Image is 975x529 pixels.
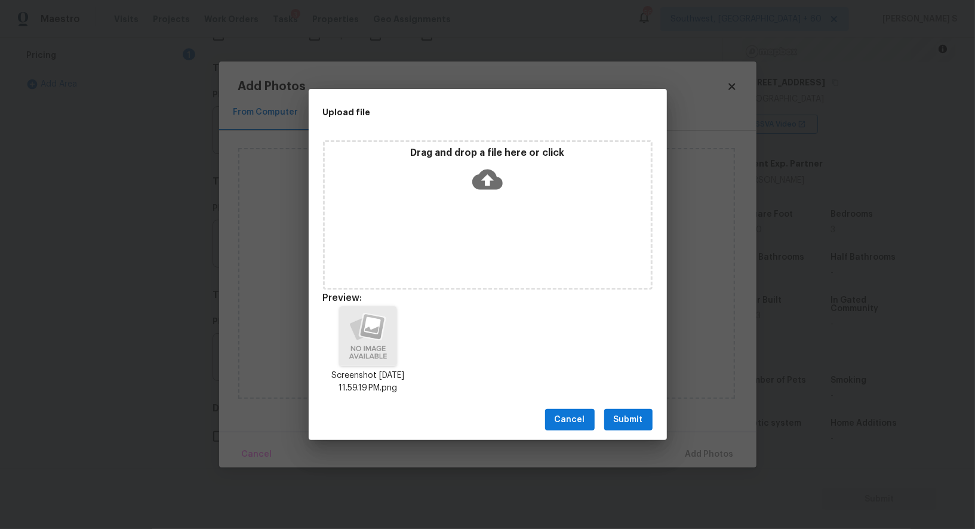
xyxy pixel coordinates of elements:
[340,306,396,366] img: h91OBf61q4PEwAAAABJRU5ErkJggg==
[323,370,414,395] p: Screenshot [DATE] 11.59.19 PM.png
[325,147,651,159] p: Drag and drop a file here or click
[614,413,643,427] span: Submit
[323,106,599,119] h2: Upload file
[604,409,653,431] button: Submit
[545,409,595,431] button: Cancel
[555,413,585,427] span: Cancel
